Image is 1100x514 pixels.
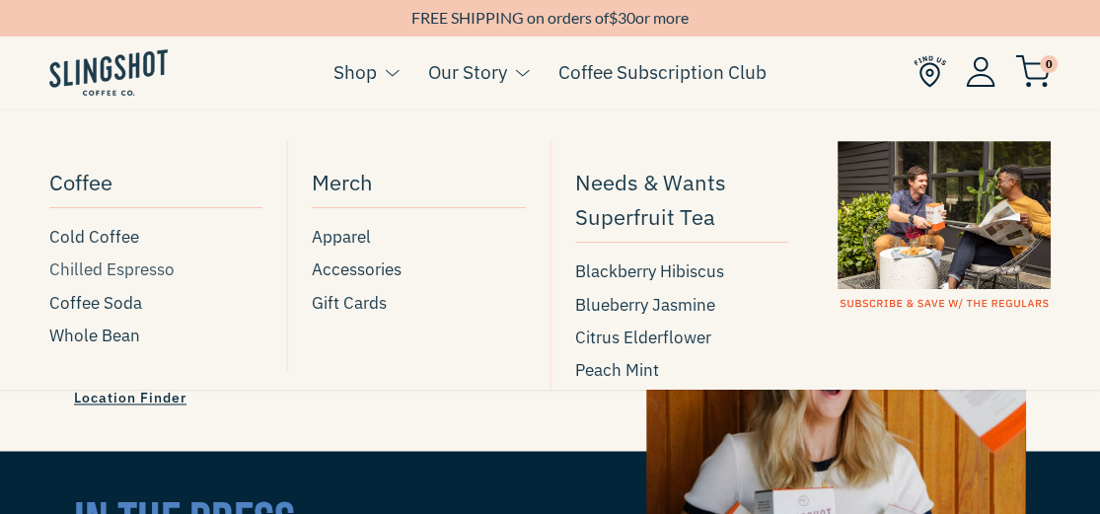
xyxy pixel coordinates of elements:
a: Shop [333,57,377,87]
a: Blueberry Jasmine [575,292,788,319]
span: Apparel [312,224,371,251]
span: Coffee [49,165,112,199]
img: Find Us [914,55,946,88]
a: Accessories [312,257,525,283]
img: Account [966,56,995,87]
span: Coffee Soda [49,290,142,317]
a: Coffee [49,160,262,208]
a: Chilled Espresso [49,257,262,283]
span: Peach Mint [575,357,659,384]
a: Location Finder [74,379,186,416]
span: Citrus Elderflower [575,325,711,351]
span: 0 [1040,55,1058,73]
a: Peach Mint [575,357,788,384]
span: Blueberry Jasmine [575,292,715,319]
img: cart [1015,55,1051,88]
span: Needs & Wants Superfruit Tea [575,165,788,234]
span: 30 [618,8,635,27]
a: Citrus Elderflower [575,325,788,351]
a: Gift Cards [312,290,525,317]
a: Merch [312,160,525,208]
a: Coffee Subscription Club [558,57,767,87]
a: Whole Bean [49,323,262,349]
span: $ [609,8,618,27]
a: 0 [1015,60,1051,84]
span: Cold Coffee [49,224,139,251]
span: Chilled Espresso [49,257,175,283]
span: Blackberry Hibiscus [575,258,724,285]
a: Coffee Soda [49,290,262,317]
a: Needs & Wants Superfruit Tea [575,160,788,243]
span: Gift Cards [312,290,387,317]
a: Cold Coffee [49,224,262,251]
span: Accessories [312,257,402,283]
a: Blackberry Hibiscus [575,258,788,285]
span: Whole Bean [49,323,140,349]
a: Our Story [428,57,507,87]
span: Merch [312,165,373,199]
span: Location Finder [74,389,186,406]
a: Apparel [312,224,525,251]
